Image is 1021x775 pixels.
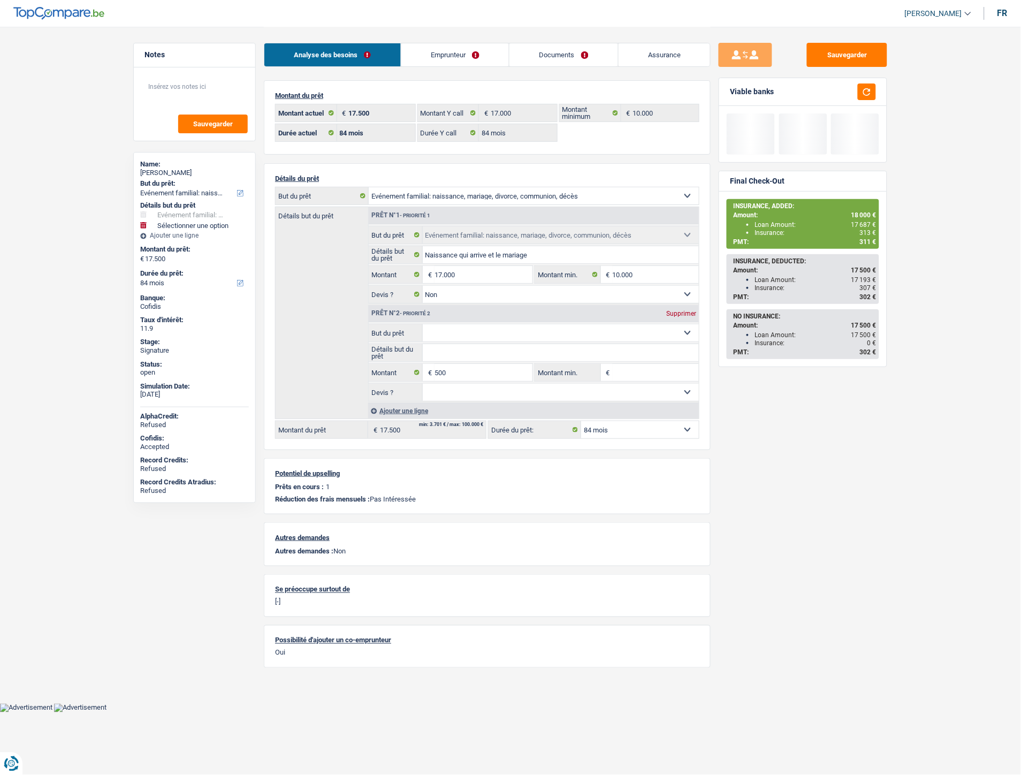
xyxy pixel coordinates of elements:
[140,478,249,487] div: Record Credits Atradius:
[276,124,337,141] label: Durée actuel
[859,293,876,301] span: 302 €
[369,226,423,244] label: But du prêt
[275,495,699,503] p: Pas Intéressée
[851,221,876,229] span: 17 687 €
[140,390,249,399] div: [DATE]
[733,348,876,356] div: PMT:
[369,344,423,361] label: Détails but du prêt
[905,9,962,18] span: [PERSON_NAME]
[140,294,249,302] div: Banque:
[733,238,876,246] div: PMT:
[664,310,699,317] div: Supprimer
[140,434,249,443] div: Cofidis:
[369,246,423,263] label: Détails but du prêt
[733,202,876,210] div: INSURANCE, ADDED:
[400,310,430,316] span: - Priorité 2
[867,339,876,347] span: 0 €
[733,322,876,329] div: Amount:
[140,316,249,324] div: Taux d'intérêt:
[733,211,876,219] div: Amount:
[140,456,249,465] div: Record Credits:
[755,229,876,237] div: Insurance:
[601,266,613,283] span: €
[275,469,699,477] p: Potentiel de upselling
[601,364,613,381] span: €
[140,360,249,369] div: Status:
[140,169,249,177] div: [PERSON_NAME]
[140,487,249,495] div: Refused
[369,266,423,283] label: Montant
[851,331,876,339] span: 17 500 €
[621,104,633,121] span: €
[140,346,249,355] div: Signature
[859,284,876,292] span: 307 €
[140,302,249,311] div: Cofidis
[509,43,618,66] a: Documents
[419,422,483,427] div: min: 3.701 € / max: 100.000 €
[178,115,248,133] button: Sauvegarder
[619,43,711,66] a: Assurance
[193,120,233,127] span: Sauvegarder
[369,384,423,401] label: Devis ?
[140,443,249,451] div: Accepted
[140,179,247,188] label: But du prêt:
[755,339,876,347] div: Insurance:
[851,276,876,284] span: 17 193 €
[326,483,330,491] p: 1
[275,92,699,100] p: Montant du prêt
[275,495,370,503] span: Réduction des frais mensuels :
[140,232,249,239] div: Ajouter une ligne
[859,348,876,356] span: 302 €
[369,364,423,381] label: Montant
[276,104,337,121] label: Montant actuel
[140,421,249,429] div: Refused
[755,284,876,292] div: Insurance:
[275,547,333,555] span: Autres demandes :
[368,403,699,419] div: Ajouter une ligne
[275,636,699,644] p: Possibilité d'ajouter un co-emprunteur
[275,534,699,542] p: Autres demandes
[276,207,368,219] label: Détails but du prêt
[276,187,369,204] label: But du prêt
[400,212,430,218] span: - Priorité 1
[418,124,479,141] label: Durée Y call
[489,421,581,438] label: Durée du prêt:
[423,266,435,283] span: €
[140,269,247,278] label: Durée du prêt:
[140,368,249,377] div: open
[369,212,433,219] div: Prêt n°1
[896,5,971,22] a: [PERSON_NAME]
[369,310,433,317] div: Prêt n°2
[479,104,491,121] span: €
[140,338,249,346] div: Stage:
[13,7,104,20] img: TopCompare Logo
[851,211,876,219] span: 18 000 €
[733,257,876,265] div: INSURANCE, DEDUCTED:
[275,586,699,594] p: Se préoccupe surtout de
[733,267,876,274] div: Amount:
[144,50,245,59] h5: Notes
[851,322,876,329] span: 17 500 €
[54,704,106,712] img: Advertisement
[140,382,249,391] div: Simulation Date:
[997,8,1008,18] div: fr
[264,43,401,66] a: Analyse des besoins
[733,293,876,301] div: PMT:
[560,104,621,121] label: Montant minimum
[755,331,876,339] div: Loan Amount:
[368,421,380,438] span: €
[859,238,876,246] span: 311 €
[535,364,600,381] label: Montant min.
[140,245,247,254] label: Montant du prêt:
[337,104,349,121] span: €
[140,465,249,473] div: Refused
[859,229,876,237] span: 313 €
[730,177,784,186] div: Final Check-Out
[418,104,479,121] label: Montant Y call
[369,286,423,303] label: Devis ?
[275,483,324,491] p: Prêts en cours :
[807,43,887,67] button: Sauvegarder
[275,547,699,555] p: Non
[140,324,249,333] div: 11.9
[275,174,699,183] p: Détails du prêt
